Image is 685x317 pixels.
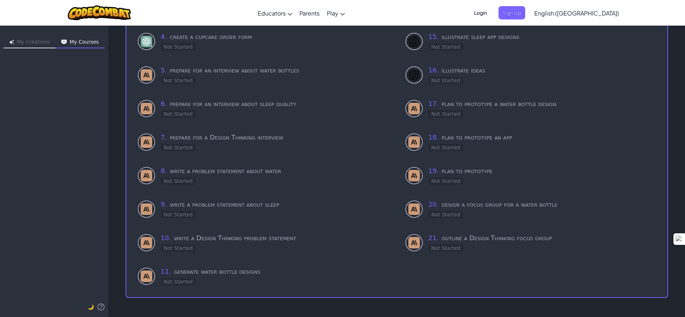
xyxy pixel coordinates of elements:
div: Not Started [161,245,196,252]
button: My Courses [56,37,105,48]
h3: generate water bottle designs [161,267,388,277]
a: Play [323,3,348,23]
img: Claude [408,170,420,181]
a: English ([GEOGRAPHIC_DATA]) [531,3,623,23]
img: CodeCombat logo [68,5,131,20]
img: GPT-4 [141,36,152,47]
img: DALL-E 3 [408,36,420,47]
img: DALL-E 3 [408,69,420,81]
span: 21 . [429,234,439,242]
div: learn to use - Claude (Not Started) [403,96,659,121]
div: Not Started [161,43,196,50]
div: learn to use - Claude (Not Started) [135,129,391,154]
img: Claude [408,237,420,248]
div: Not Started [429,211,464,218]
h3: create a cupcake order form [161,32,388,42]
span: 🌙 [88,304,94,310]
span: Educators [258,9,286,17]
span: 6 . [161,100,167,107]
div: Not Started [161,278,196,285]
div: learn to use - GPT-4 (Not Started) [135,29,391,54]
a: Educators [254,3,296,23]
button: Sign Up [499,6,525,19]
img: Claude [141,69,152,81]
h3: prepare for an interview about water bottles [161,65,388,75]
div: Not Started [429,43,464,50]
div: learn to use - Claude (Not Started) [403,129,659,154]
h3: illustrate sleep app designs [429,32,656,42]
div: Not Started [161,144,196,151]
span: English ([GEOGRAPHIC_DATA]) [534,9,619,17]
span: 4 . [161,33,167,40]
div: learn to use - Claude (Not Started) [403,163,659,188]
img: Icon [9,40,14,44]
div: Not Started [429,144,464,151]
div: Not Started [161,110,196,118]
span: 19 . [429,167,439,175]
span: 7 . [161,133,167,141]
a: Parents [296,3,323,23]
div: learn to use - Claude (Not Started) [403,197,659,221]
span: 18 . [429,133,439,141]
img: Claude [141,270,152,282]
div: learn to use - Claude (Not Started) [135,96,391,121]
h3: prepare for an interview about sleep quality [161,99,388,109]
div: Not Started [161,211,196,218]
div: learn to use - Claude (Not Started) [135,264,391,289]
div: learn to use - DALL-E 3 (Not Started) [403,62,659,87]
img: Claude [141,203,152,215]
h3: plan to prototype an app [429,132,656,142]
h3: write a problem statement about water [161,166,388,176]
span: 8 . [161,167,167,175]
div: learn to use - Claude (Not Started) [135,62,391,87]
h3: prepare for a Design Thinking interview [161,132,388,142]
button: 🌙 [88,303,94,311]
img: Claude [141,103,152,114]
img: Claude [141,237,152,248]
img: Icon [61,40,67,44]
span: 9 . [161,201,167,208]
button: Login [470,6,491,19]
div: learn to use - Claude (Not Started) [135,163,391,188]
div: Not Started [429,177,464,185]
h3: write a problem statement about sleep [161,199,388,210]
div: learn to use - Claude (Not Started) [403,230,659,255]
button: My Creations [4,37,56,48]
img: Claude [408,203,420,215]
h3: design a focus group for a water bottle [429,199,656,210]
img: Claude [141,136,152,148]
div: Not Started [429,110,464,118]
div: learn to use - Claude (Not Started) [135,197,391,221]
img: Claude [408,136,420,148]
h3: illustrate ideas [429,65,656,75]
span: Play [327,9,338,17]
div: Not Started [161,177,196,185]
span: 5 . [161,66,167,74]
h3: write a Design Thinking problem statement [161,233,388,243]
h3: outline a Design Thinking focus group [429,233,656,243]
span: 11 . [161,268,171,275]
span: 20 . [429,201,439,208]
div: learn to use - DALL-E 3 (Not Started) [403,29,659,54]
div: Not Started [429,77,464,84]
div: Not Started [161,77,196,84]
span: 16 . [429,66,439,74]
span: 15 . [429,33,439,40]
img: Claude [408,103,420,114]
span: 10 . [161,234,171,242]
div: learn to use - Claude (Not Started) [135,230,391,255]
h3: plan to prototype a water bottle design [429,99,656,109]
span: 17 . [429,100,439,107]
img: Claude [141,170,152,181]
h3: plan to prototype [429,166,656,176]
div: Not Started [429,245,464,252]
